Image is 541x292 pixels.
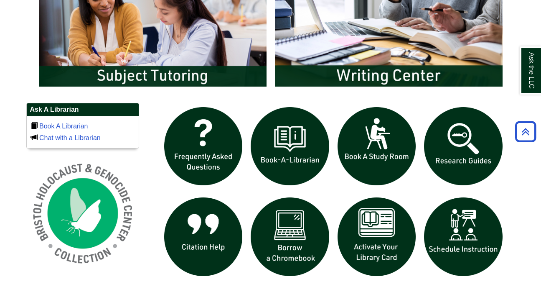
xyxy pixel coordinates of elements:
[333,193,420,280] img: activate Library Card icon links to form to activate student ID into library card
[333,103,420,190] img: book a study room icon links to book a study room web page
[160,193,247,280] img: citation help icon links to citation help guide page
[420,103,507,190] img: Research Guides icon links to research guides web page
[246,103,333,190] img: Book a Librarian icon links to book a librarian web page
[246,193,333,280] img: Borrow a chromebook icon links to the borrow a chromebook web page
[420,193,507,280] img: For faculty. Schedule Library Instruction icon links to form.
[39,123,88,130] a: Book A Librarian
[160,103,507,284] div: slideshow
[26,157,139,270] img: Holocaust and Genocide Collection
[512,126,539,137] a: Back to Top
[39,134,101,141] a: Chat with a Librarian
[27,103,139,116] h2: Ask A Librarian
[160,103,247,190] img: frequently asked questions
